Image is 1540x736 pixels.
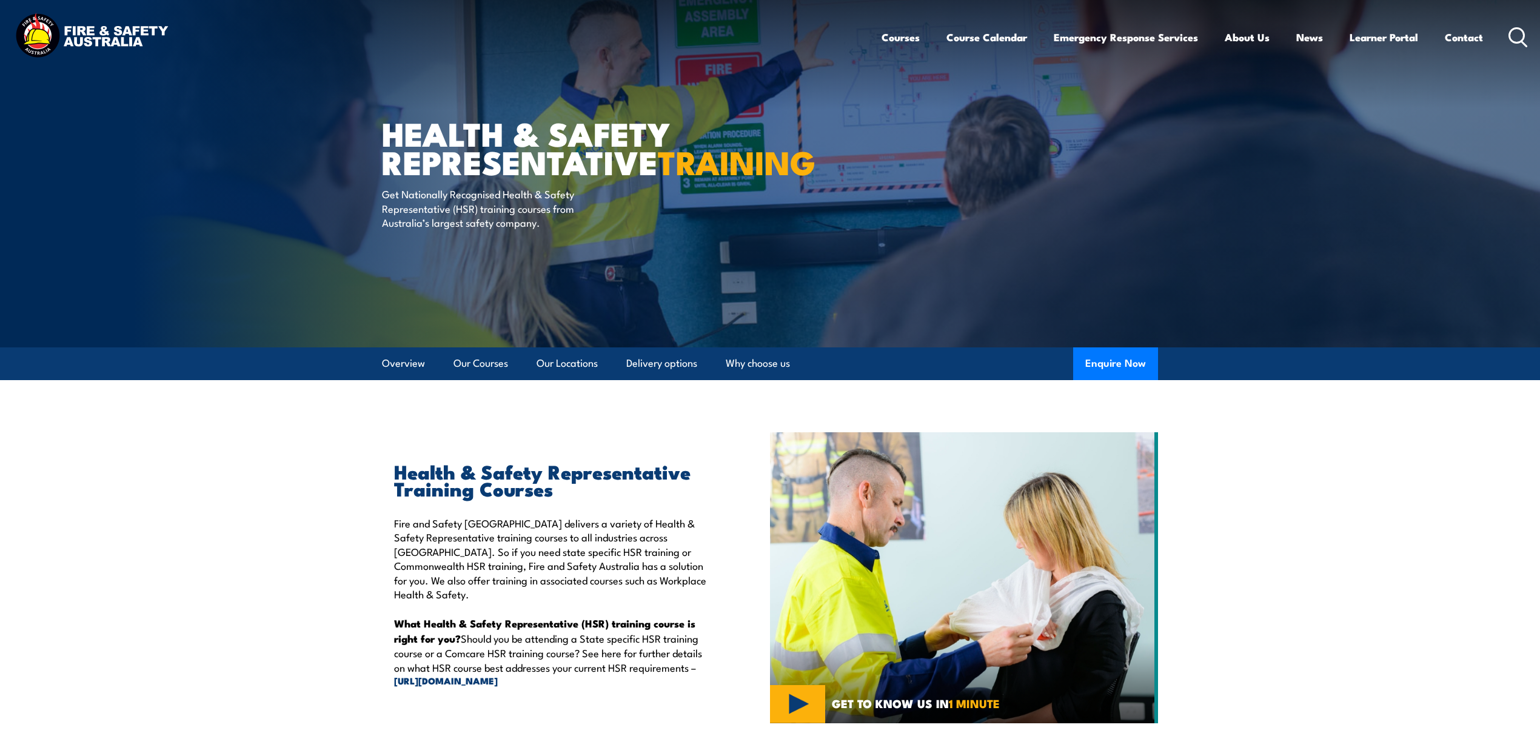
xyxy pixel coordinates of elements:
a: Contact [1445,21,1483,53]
a: Our Courses [454,347,508,380]
a: About Us [1225,21,1270,53]
a: Why choose us [726,347,790,380]
a: Delivery options [626,347,697,380]
a: [URL][DOMAIN_NAME] [394,674,714,687]
strong: TRAINING [658,136,815,186]
button: Enquire Now [1073,347,1158,380]
a: News [1296,21,1323,53]
h2: Health & Safety Representative Training Courses [394,463,714,497]
span: GET TO KNOW US IN [832,698,1000,709]
img: Fire & Safety Australia deliver Health and Safety Representatives Training Courses – HSR Training [770,432,1158,723]
strong: What Health & Safety Representative (HSR) training course is right for you? [394,615,695,646]
a: Our Locations [537,347,598,380]
a: Courses [882,21,920,53]
a: Course Calendar [946,21,1027,53]
p: Should you be attending a State specific HSR training course or a Comcare HSR training course? Se... [394,616,714,687]
p: Get Nationally Recognised Health & Safety Representative (HSR) training courses from Australia’s ... [382,187,603,229]
a: Learner Portal [1350,21,1418,53]
p: Fire and Safety [GEOGRAPHIC_DATA] delivers a variety of Health & Safety Representative training c... [394,516,714,601]
a: Overview [382,347,425,380]
strong: 1 MINUTE [949,694,1000,712]
a: Emergency Response Services [1054,21,1198,53]
h1: Health & Safety Representative [382,119,681,175]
